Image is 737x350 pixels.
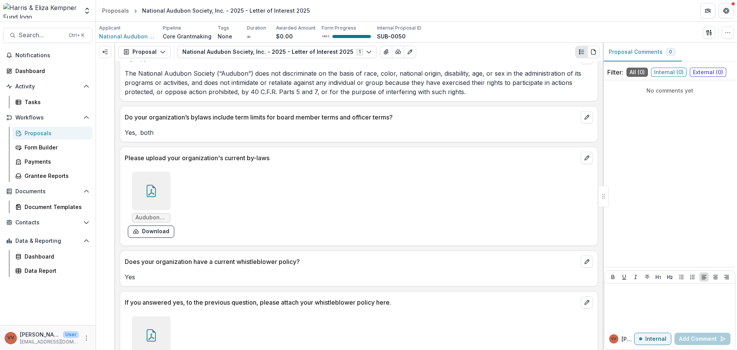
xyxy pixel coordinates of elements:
[125,272,593,282] p: Yes
[125,69,593,96] p: The National Audubon Society (“Audubon”) does not discriminate on the basis of race, color, natio...
[611,337,616,341] div: Vivian Victoria
[15,219,80,226] span: Contacts
[20,338,79,345] p: [EMAIL_ADDRESS][DOMAIN_NAME]
[99,25,121,32] p: Applicant
[669,49,672,55] span: 0
[719,3,734,18] button: Get Help
[603,43,682,61] button: Proposal Comments
[3,3,79,18] img: Harris & Eliza Kempner Fund logo
[620,272,629,282] button: Underline
[67,31,86,40] div: Ctrl + K
[645,336,666,342] p: Internal
[377,32,406,40] p: SUB-0050
[102,7,129,15] div: Proposals
[581,296,593,309] button: edit
[651,68,687,77] span: Internal ( 0 )
[128,172,174,238] div: Audubon By-Laws - [DATE].pdfdownload-form-response
[690,68,726,77] span: External ( 0 )
[25,172,86,180] div: Grantee Reports
[15,188,80,195] span: Documents
[626,68,648,77] span: All ( 0 )
[276,32,293,40] p: $0.00
[12,201,93,213] a: Document Templates
[322,34,329,39] p: 100 %
[3,216,93,229] button: Open Contacts
[377,25,421,32] p: Internal Proposal ID
[125,257,578,266] p: Does your organization have a current whistleblower policy?
[12,264,93,277] a: Data Report
[25,98,86,106] div: Tasks
[163,25,181,32] p: Pipeline
[125,113,578,122] p: Do your organization’s bylaws include term limits for board member terms and officer terms?
[247,32,251,40] p: ∞
[607,86,732,95] p: No comments yet
[688,272,697,282] button: Ordered List
[63,331,79,338] p: User
[12,250,93,263] a: Dashboard
[25,252,86,260] div: Dashboard
[25,158,86,166] div: Payments
[276,25,316,32] p: Awarded Amount
[218,32,232,40] p: None
[15,83,80,90] span: Activity
[700,3,716,18] button: Partners
[575,46,588,58] button: Plaintext view
[12,169,93,182] a: Grantee Reports
[607,68,623,77] p: Filter:
[163,32,212,40] p: Core Grantmaking
[25,267,86,275] div: Data Report
[82,333,91,343] button: More
[699,272,709,282] button: Align Left
[128,226,174,238] button: download-form-response
[722,272,731,282] button: Align Right
[177,46,377,58] button: National Audubon Society, Inc. - 2025 - Letter of Interest 20251
[3,65,93,77] a: Dashboard
[677,272,686,282] button: Bullet List
[25,129,86,137] div: Proposals
[3,49,93,61] button: Notifications
[3,185,93,197] button: Open Documents
[643,272,652,282] button: Strike
[3,80,93,93] button: Open Activity
[99,5,313,16] nav: breadcrumb
[587,46,600,58] button: PDF view
[142,7,310,15] div: National Audubon Society, Inc. - 2025 - Letter of Interest 2025
[711,272,720,282] button: Align Center
[125,153,578,163] p: Please upload your organization's current by-laws
[581,152,593,164] button: edit
[218,25,229,32] p: Tags
[125,128,593,137] p: Yes, both
[12,141,93,154] a: Form Builder
[125,298,578,307] p: If you answered yes, to the previous question, please attach your whistleblower policy here.
[12,155,93,168] a: Payments
[380,46,392,58] button: View Attached Files
[3,235,93,247] button: Open Data & Reporting
[15,67,86,75] div: Dashboard
[621,335,634,343] p: [PERSON_NAME]
[136,214,167,221] span: Audubon By-Laws - [DATE].pdf
[25,203,86,211] div: Document Templates
[581,111,593,123] button: edit
[322,25,356,32] p: Form Progress
[19,32,64,39] span: Search...
[12,96,93,108] a: Tasks
[674,333,730,345] button: Add Comment
[404,46,416,58] button: Edit as form
[3,28,93,43] button: Search...
[20,330,60,338] p: [PERSON_NAME]
[247,25,266,32] p: Duration
[634,333,671,345] button: Internal
[7,335,14,340] div: Vivian Victoria
[3,111,93,124] button: Open Workflows
[631,272,640,282] button: Italicize
[581,255,593,268] button: edit
[665,272,674,282] button: Heading 2
[12,127,93,139] a: Proposals
[99,32,157,40] a: National Audubon Society, Inc.
[15,52,89,59] span: Notifications
[99,5,132,16] a: Proposals
[608,272,618,282] button: Bold
[15,114,80,121] span: Workflows
[82,3,93,18] button: Open entity switcher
